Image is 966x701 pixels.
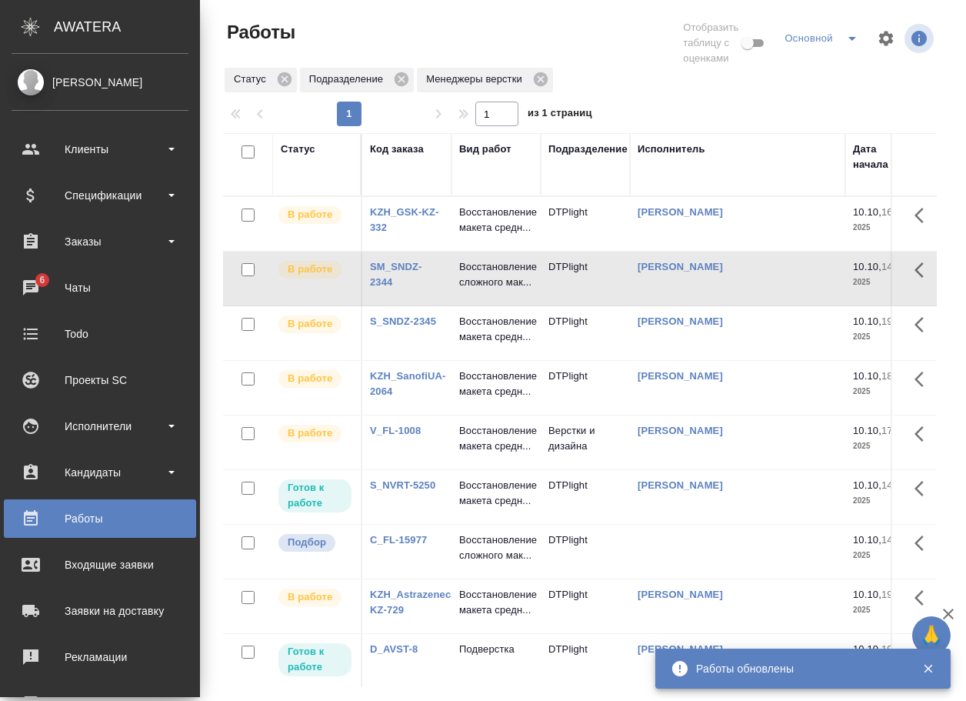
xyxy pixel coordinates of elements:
p: 2025 [853,493,914,509]
div: Чаты [12,276,188,299]
p: 10.10, [853,370,881,382]
a: Работы [4,499,196,538]
p: 2025 [853,329,914,345]
div: Вид работ [459,142,511,157]
p: 14:55 [881,479,907,491]
td: DTPlight [541,361,630,415]
div: Входящие заявки [12,553,188,576]
td: Верстки и дизайна [541,416,630,469]
a: [PERSON_NAME] [638,425,723,436]
td: DTPlight [541,252,630,305]
div: Клиенты [12,138,188,161]
p: 10.10, [853,206,881,218]
div: Исполнитель выполняет работу [277,369,353,389]
p: Восстановление макета средн... [459,478,533,509]
div: Работы обновлены [696,661,899,676]
p: Менеджеры верстки [426,72,528,87]
p: Восстановление сложного мак... [459,532,533,563]
div: [PERSON_NAME] [12,74,188,91]
p: Готов к работе [288,480,342,511]
span: из 1 страниц [528,104,592,126]
button: Здесь прячутся важные кнопки [905,361,942,398]
p: Подразделение [309,72,388,87]
div: Статус [281,142,315,157]
div: Менеджеры верстки [417,68,553,92]
a: [PERSON_NAME] [638,315,723,327]
button: Здесь прячутся важные кнопки [905,306,942,343]
p: 2025 [853,439,914,454]
p: Восстановление макета средн... [459,205,533,235]
p: 18:20 [881,370,907,382]
a: Todo [4,315,196,353]
p: Восстановление макета средн... [459,314,533,345]
span: Работы [223,20,295,45]
p: 10.10, [853,479,881,491]
a: V_FL-1008 [370,425,421,436]
a: [PERSON_NAME] [638,370,723,382]
p: 2025 [853,275,914,290]
div: Можно подбирать исполнителей [277,532,353,553]
div: Рекламации [12,646,188,669]
a: [PERSON_NAME] [638,643,723,655]
button: Здесь прячутся важные кнопки [905,579,942,616]
a: D_AVST-8 [370,643,418,655]
div: Исполнитель выполняет работу [277,205,353,225]
div: Заявки на доставку [12,599,188,623]
p: 10.10, [853,315,881,327]
p: 19:35 [881,589,907,600]
a: [PERSON_NAME] [638,479,723,491]
td: DTPlight [541,306,630,360]
p: 16:39 [881,206,907,218]
a: KZH_Astrazeneca-KZ-729 [370,589,460,616]
div: Исполнитель выполняет работу [277,423,353,444]
p: 10.10, [853,534,881,546]
p: 2025 [853,603,914,618]
p: 2025 [853,220,914,235]
p: Подверстка [459,642,533,657]
td: DTPlight [541,579,630,633]
p: В работе [288,262,332,277]
p: 19:00 [881,643,907,655]
div: Todo [12,322,188,345]
p: В работе [288,207,332,222]
div: Исполнитель может приступить к работе [277,478,353,514]
div: Подразделение [548,142,628,157]
div: split button [781,26,868,51]
div: Исполнители [12,415,188,438]
p: Восстановление макета средн... [459,423,533,454]
p: 14:40 [881,261,907,272]
div: Код заказа [370,142,424,157]
p: 10.10, [853,425,881,436]
div: Исполнитель выполняет работу [277,259,353,280]
a: [PERSON_NAME] [638,589,723,600]
a: Проекты SC [4,361,196,399]
div: Исполнитель может приступить к работе [277,642,353,678]
button: Закрыть [912,662,944,676]
p: 17:20 [881,425,907,436]
button: Здесь прячутся важные кнопки [905,197,942,234]
p: Восстановление макета средн... [459,369,533,399]
p: Готов к работе [288,644,342,675]
button: Здесь прячутся важные кнопки [905,416,942,452]
button: Здесь прячутся важные кнопки [905,525,942,562]
a: KZH_GSK-KZ-332 [370,206,439,233]
p: Подбор [288,535,326,550]
p: Статус [234,72,271,87]
span: Посмотреть информацию [904,24,937,53]
p: Восстановление сложного мак... [459,259,533,290]
div: Исполнитель [638,142,705,157]
p: 10.10, [853,643,881,655]
div: Исполнитель выполняет работу [277,314,353,335]
a: KZH_SanofiUA-2064 [370,370,446,397]
td: DTPlight [541,525,630,579]
a: Заявки на доставку [4,592,196,630]
td: DTPlight [541,634,630,688]
span: Отобразить таблицу с оценками [683,20,738,66]
p: В работе [288,371,332,386]
span: 🙏 [918,619,944,652]
div: Дата начала [853,142,899,172]
a: 6Чаты [4,269,196,307]
span: 6 [30,272,54,288]
p: 2025 [853,548,914,563]
button: 🙏 [912,616,951,655]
